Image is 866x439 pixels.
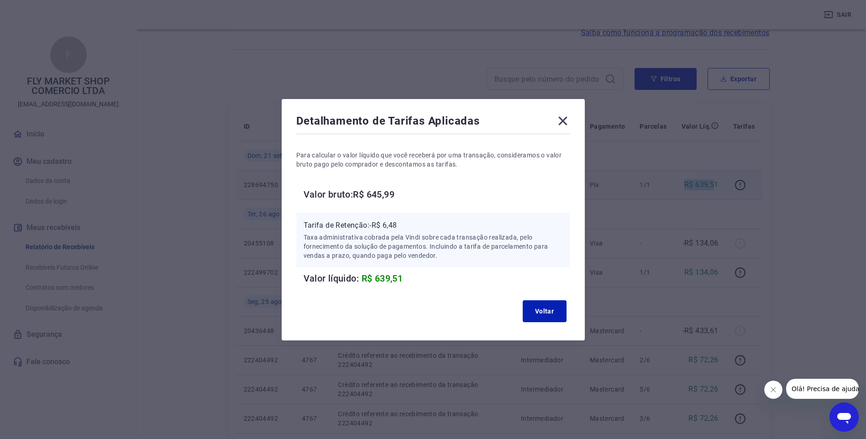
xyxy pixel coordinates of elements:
iframe: Fechar mensagem [764,381,782,399]
h6: Valor líquido: [304,271,570,286]
p: Para calcular o valor líquido que você receberá por uma transação, consideramos o valor bruto pag... [296,151,570,169]
p: Taxa administrativa cobrada pela Vindi sobre cada transação realizada, pelo fornecimento da soluç... [304,233,563,260]
button: Voltar [523,300,567,322]
iframe: Botão para abrir a janela de mensagens [829,402,859,432]
span: Olá! Precisa de ajuda? [5,6,77,14]
p: Tarifa de Retenção: -R$ 6,48 [304,220,563,231]
iframe: Mensagem da empresa [786,379,859,399]
span: R$ 639,51 [362,273,403,284]
div: Detalhamento de Tarifas Aplicadas [296,114,570,132]
h6: Valor bruto: R$ 645,99 [304,187,570,202]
